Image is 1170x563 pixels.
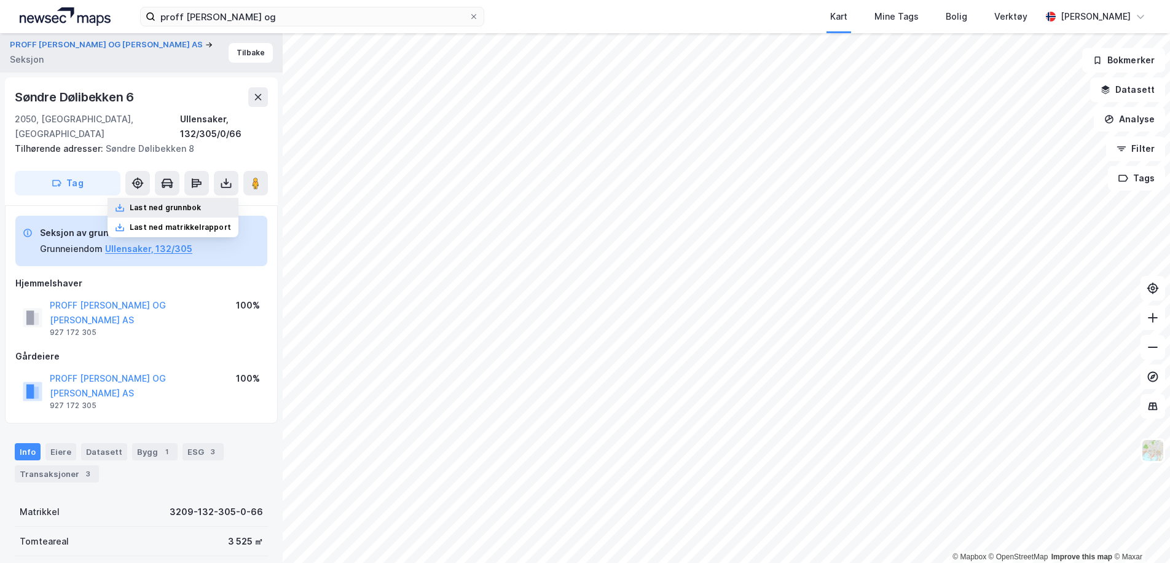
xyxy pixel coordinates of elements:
a: OpenStreetMap [989,553,1048,561]
button: Filter [1106,136,1165,161]
div: 100% [236,298,260,313]
div: Hjemmelshaver [15,276,267,291]
div: Søndre Dølibekken 6 [15,87,136,107]
div: Mine Tags [874,9,919,24]
button: Ullensaker, 132/305 [105,242,192,256]
div: Eiere [45,443,76,460]
button: Analyse [1094,107,1165,132]
div: Søndre Dølibekken 8 [15,141,258,156]
a: Mapbox [952,553,986,561]
a: Improve this map [1051,553,1112,561]
div: 3209-132-305-0-66 [170,505,263,519]
iframe: Chat Widget [1109,504,1170,563]
button: Datasett [1090,77,1165,102]
button: Tags [1108,166,1165,191]
div: Bygg [132,443,178,460]
div: Last ned grunnbok [130,203,201,213]
button: Bokmerker [1082,48,1165,73]
div: Kontrollprogram for chat [1109,504,1170,563]
div: 927 172 305 [50,328,96,337]
div: Verktøy [994,9,1027,24]
div: ESG [183,443,224,460]
div: Last ned matrikkelrapport [130,222,231,232]
span: Tilhørende adresser: [15,143,106,154]
button: PROFF [PERSON_NAME] OG [PERSON_NAME] AS [10,39,205,51]
div: Kart [830,9,847,24]
div: Bolig [946,9,967,24]
div: 3 [206,446,219,458]
div: Info [15,443,41,460]
div: [PERSON_NAME] [1061,9,1131,24]
div: Datasett [81,443,127,460]
div: Ullensaker, 132/305/0/66 [180,112,268,141]
div: 3 525 ㎡ [228,534,263,549]
div: Grunneiendom [40,242,103,256]
div: Matrikkel [20,505,60,519]
input: Søk på adresse, matrikkel, gårdeiere, leietakere eller personer [155,7,469,26]
div: 927 172 305 [50,401,96,411]
button: Tilbake [229,43,273,63]
img: Z [1141,439,1164,462]
div: 3 [82,468,94,480]
img: logo.a4113a55bc3d86da70a041830d287a7e.svg [20,7,111,26]
div: Seksjon [10,52,44,67]
div: Transaksjoner [15,465,99,482]
button: Tag [15,171,120,195]
div: 1 [160,446,173,458]
div: Seksjon av grunneiendom [40,226,192,240]
div: 2050, [GEOGRAPHIC_DATA], [GEOGRAPHIC_DATA] [15,112,180,141]
div: 100% [236,371,260,386]
div: Gårdeiere [15,349,267,364]
div: Tomteareal [20,534,69,549]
